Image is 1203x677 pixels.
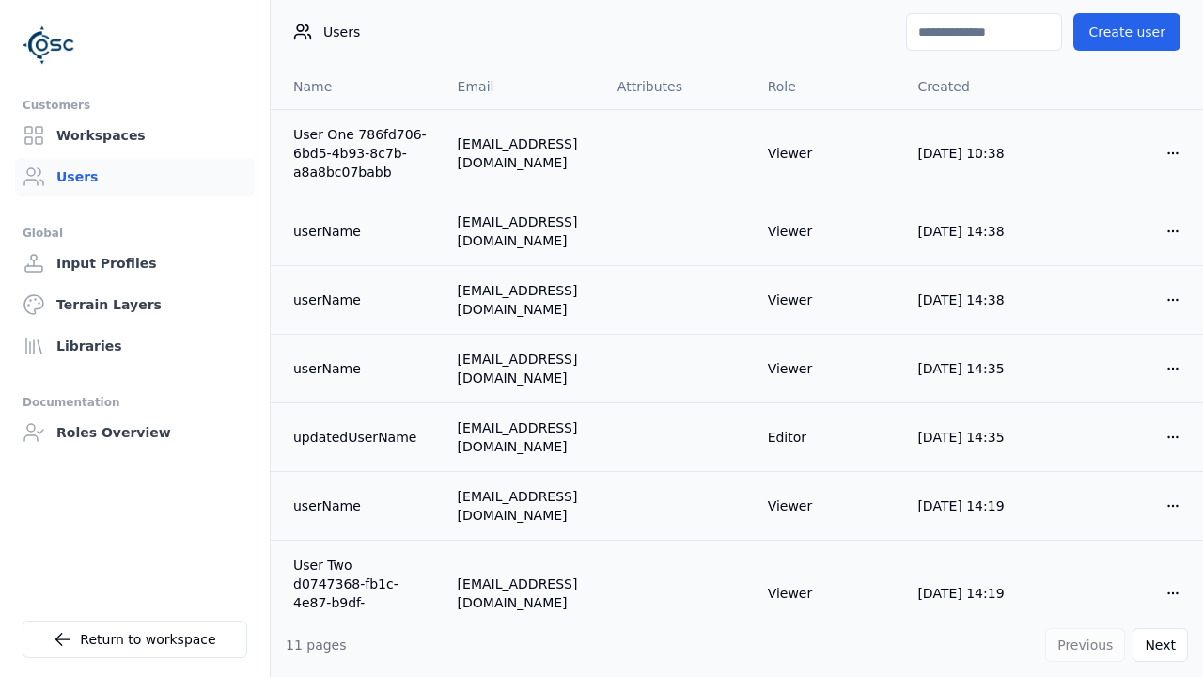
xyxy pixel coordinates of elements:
[293,291,428,309] a: userName
[917,359,1038,378] div: [DATE] 14:35
[15,286,255,323] a: Terrain Layers
[23,621,247,658] a: Return to workspace
[602,64,753,109] th: Attributes
[293,125,428,181] a: User One 786fd706-6bd5-4b93-8c7b-a8a8bc07babb
[458,134,587,172] div: [EMAIL_ADDRESS][DOMAIN_NAME]
[917,144,1038,163] div: [DATE] 10:38
[15,414,255,451] a: Roles Overview
[768,222,888,241] div: Viewer
[917,291,1038,309] div: [DATE] 14:38
[458,487,587,525] div: [EMAIL_ADDRESS][DOMAIN_NAME]
[458,281,587,319] div: [EMAIL_ADDRESS][DOMAIN_NAME]
[917,222,1038,241] div: [DATE] 14:38
[458,575,587,612] div: [EMAIL_ADDRESS][DOMAIN_NAME]
[768,144,888,163] div: Viewer
[1073,13,1180,51] button: Create user
[293,428,428,447] a: updatedUserName
[23,391,247,414] div: Documentation
[1133,628,1188,662] button: Next
[293,222,428,241] a: userName
[286,638,347,653] span: 11 pages
[271,64,443,109] th: Name
[458,350,587,387] div: [EMAIL_ADDRESS][DOMAIN_NAME]
[293,359,428,378] a: userName
[917,428,1038,447] div: [DATE] 14:35
[15,158,255,196] a: Users
[753,64,903,109] th: Role
[443,64,602,109] th: Email
[15,244,255,282] a: Input Profiles
[23,222,247,244] div: Global
[15,327,255,365] a: Libraries
[293,496,428,515] a: userName
[23,19,75,71] img: Logo
[323,23,360,41] span: Users
[917,584,1038,603] div: [DATE] 14:19
[917,496,1038,515] div: [DATE] 14:19
[293,556,428,631] a: User Two d0747368-fb1c-4e87-b9df-5c8ebcafc153
[23,94,247,117] div: Customers
[15,117,255,154] a: Workspaces
[768,291,888,309] div: Viewer
[768,359,888,378] div: Viewer
[768,428,888,447] div: Editor
[768,496,888,515] div: Viewer
[458,213,587,250] div: [EMAIL_ADDRESS][DOMAIN_NAME]
[458,418,587,456] div: [EMAIL_ADDRESS][DOMAIN_NAME]
[902,64,1053,109] th: Created
[768,584,888,603] div: Viewer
